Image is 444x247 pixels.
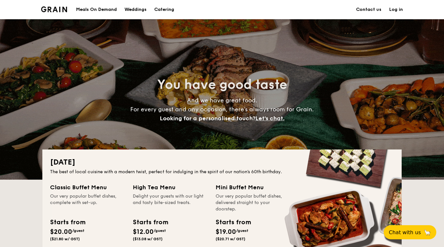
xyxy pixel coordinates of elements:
[160,115,255,122] span: Looking for a personalised touch?
[130,97,314,122] span: And we have great food. For every guest and any occasion, there’s always room for Grain.
[133,183,208,192] div: High Tea Menu
[50,183,125,192] div: Classic Buffet Menu
[255,115,285,122] span: Let's chat.
[216,237,245,241] span: ($20.71 w/ GST)
[154,228,166,233] span: /guest
[216,217,251,227] div: Starts from
[157,77,287,92] span: You have good taste
[216,193,291,212] div: Our very popular buffet dishes, delivered straight to your doorstep.
[133,193,208,212] div: Delight your guests with our light and tasty bite-sized treats.
[50,228,72,236] span: $20.00
[41,6,67,12] img: Grain
[50,157,394,167] h2: [DATE]
[423,229,431,236] span: 🦙
[41,6,67,12] a: Logotype
[236,228,248,233] span: /guest
[389,229,421,235] span: Chat with us
[216,183,291,192] div: Mini Buffet Menu
[50,169,394,175] div: The best of local cuisine with a modern twist, perfect for indulging in the spirit of our nation’...
[50,237,80,241] span: ($21.80 w/ GST)
[384,225,436,239] button: Chat with us🦙
[133,228,154,236] span: $12.00
[50,193,125,212] div: Our very popular buffet dishes, complete with set-up.
[72,228,84,233] span: /guest
[133,217,168,227] div: Starts from
[216,228,236,236] span: $19.00
[133,237,163,241] span: ($13.08 w/ GST)
[50,217,85,227] div: Starts from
